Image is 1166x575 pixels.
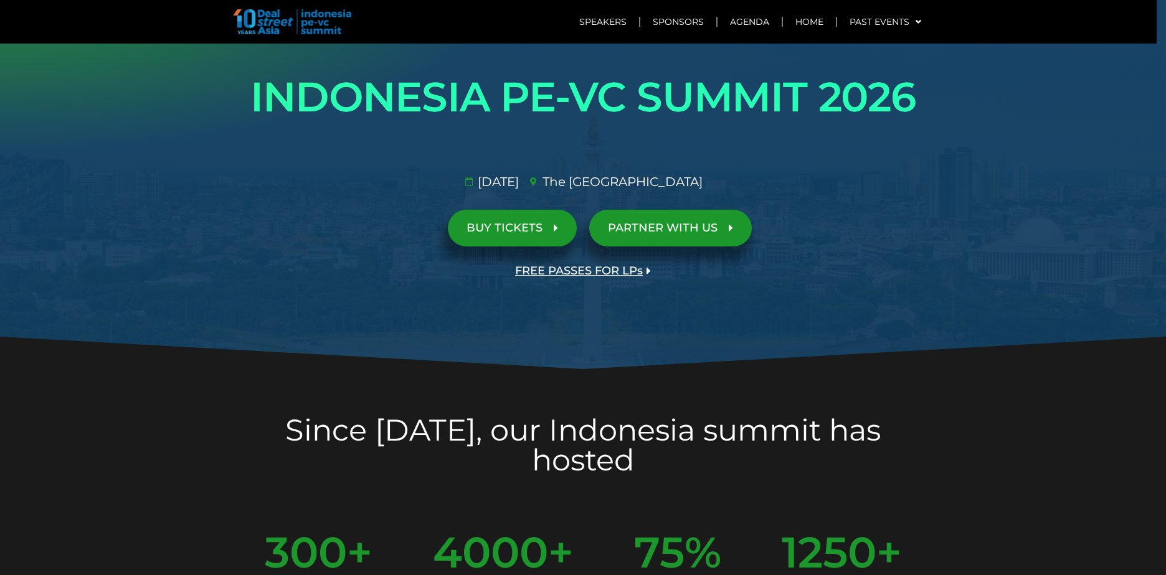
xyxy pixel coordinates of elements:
a: PARTNER WITH US [589,210,752,246]
span: [DATE]​ [475,172,519,191]
span: 4000 [433,531,548,574]
span: % [685,531,721,574]
a: Sponsors [640,7,716,36]
span: + [876,531,902,574]
span: 1250 [782,531,876,574]
h1: INDONESIA PE-VC SUMMIT 2026 [234,62,932,132]
a: Agenda [718,7,782,36]
a: Speakers [567,7,639,36]
span: The [GEOGRAPHIC_DATA]​ [539,172,703,191]
a: BUY TICKETS [448,210,577,246]
a: Past Events [837,7,934,36]
span: + [347,531,372,574]
span: + [548,531,574,574]
span: PARTNER WITH US [608,222,718,234]
span: 75 [634,531,685,574]
a: FREE PASSES FOR LPs [496,253,670,289]
span: 300 [265,531,347,574]
h2: Since [DATE], our Indonesia summit has hosted [234,415,932,475]
span: FREE PASSES FOR LPs [515,265,643,277]
a: Home [783,7,836,36]
span: BUY TICKETS [467,222,543,234]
